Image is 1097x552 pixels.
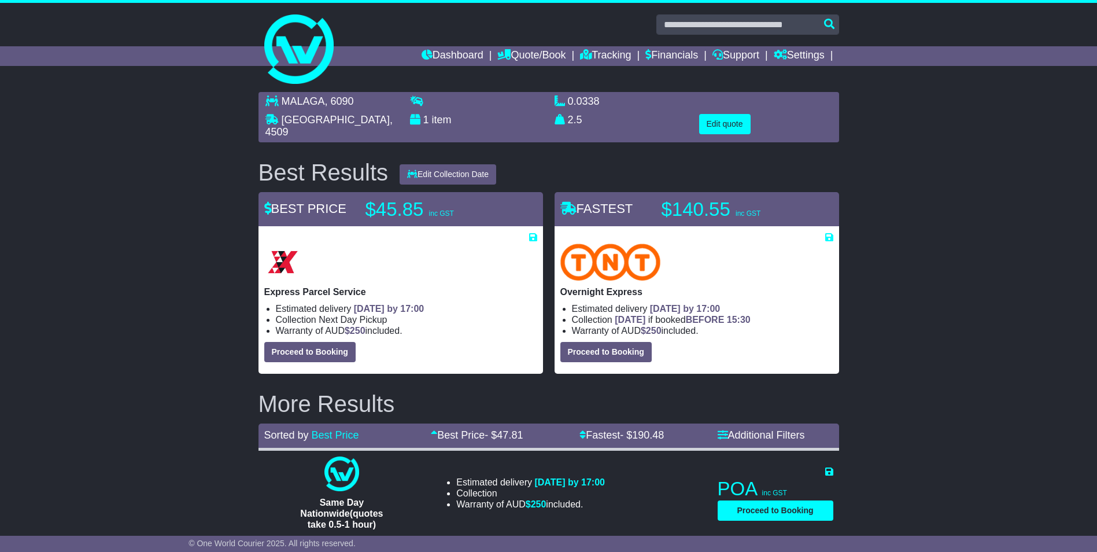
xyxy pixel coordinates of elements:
[324,457,359,491] img: One World Courier: Same Day Nationwide(quotes take 0.5-1 hour)
[456,499,605,510] li: Warranty of AUD included.
[300,498,383,529] span: Same Day Nationwide(quotes take 0.5-1 hour)
[526,499,546,509] span: $
[485,429,523,441] span: - $
[456,488,605,499] li: Collection
[718,429,805,441] a: Additional Filters
[615,315,645,325] span: [DATE]
[727,315,751,325] span: 15:30
[774,46,825,66] a: Settings
[264,286,537,297] p: Express Parcel Service
[432,114,452,126] span: item
[534,477,605,487] span: [DATE] by 17:00
[258,391,839,417] h2: More Results
[431,429,523,441] a: Best Price- $47.81
[345,326,365,336] span: $
[253,160,394,185] div: Best Results
[560,342,652,362] button: Proceed to Booking
[264,201,346,216] span: BEST PRICE
[276,314,537,325] li: Collection
[641,326,662,336] span: $
[646,326,662,336] span: 250
[560,201,633,216] span: FASTEST
[632,429,664,441] span: 190.48
[662,198,806,221] p: $140.55
[650,304,721,314] span: [DATE] by 17:00
[497,429,523,441] span: 47.81
[572,303,833,314] li: Estimated delivery
[645,46,698,66] a: Financials
[560,244,661,281] img: TNT Domestic: Overnight Express
[365,198,510,221] p: $45.85
[276,325,537,336] li: Warranty of AUD included.
[736,209,760,218] span: inc GST
[189,539,356,548] span: © One World Courier 2025. All rights reserved.
[718,477,833,501] p: POA
[354,304,424,314] span: [DATE] by 17:00
[456,477,605,488] li: Estimated delivery
[718,501,833,521] button: Proceed to Booking
[423,114,429,126] span: 1
[264,342,356,362] button: Proceed to Booking
[319,315,387,325] span: Next Day Pickup
[497,46,566,66] a: Quote/Book
[312,429,359,441] a: Best Price
[568,95,600,107] span: 0.0338
[579,429,664,441] a: Fastest- $190.48
[568,114,582,126] span: 2.5
[400,164,496,185] button: Edit Collection Date
[325,95,354,107] span: , 6090
[712,46,759,66] a: Support
[572,314,833,325] li: Collection
[282,114,390,126] span: [GEOGRAPHIC_DATA]
[531,499,546,509] span: 250
[686,315,725,325] span: BEFORE
[615,315,750,325] span: if booked
[580,46,631,66] a: Tracking
[560,286,833,297] p: Overnight Express
[422,46,483,66] a: Dashboard
[276,303,537,314] li: Estimated delivery
[265,114,393,138] span: , 4509
[350,326,365,336] span: 250
[699,114,751,134] button: Edit quote
[282,95,325,107] span: MALAGA
[429,209,454,218] span: inc GST
[572,325,833,336] li: Warranty of AUD included.
[762,489,787,497] span: inc GST
[264,244,301,281] img: Border Express: Express Parcel Service
[264,429,309,441] span: Sorted by
[620,429,664,441] span: - $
